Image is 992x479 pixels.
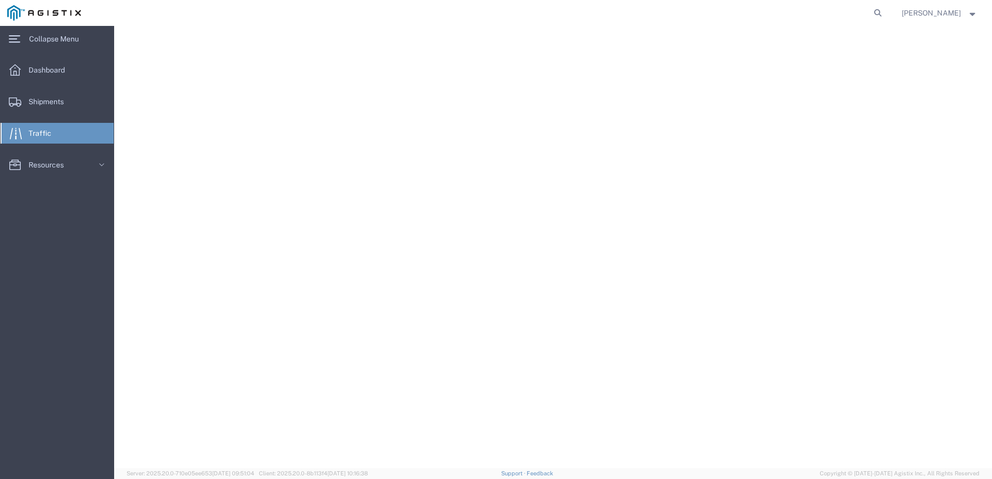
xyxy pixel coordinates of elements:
span: Server: 2025.20.0-710e05ee653 [127,470,254,476]
a: Support [501,470,527,476]
span: Dashboard [29,60,72,80]
span: Copyright © [DATE]-[DATE] Agistix Inc., All Rights Reserved [820,469,980,478]
button: [PERSON_NAME] [901,7,978,19]
span: Resources [29,154,71,175]
a: Resources [1,154,114,175]
span: Collapse Menu [29,29,86,49]
span: [DATE] 09:51:04 [212,470,254,476]
span: Nathan Seeley [902,7,961,19]
img: logo [7,5,81,21]
span: Traffic [29,123,59,144]
a: Shipments [1,91,114,112]
span: Client: 2025.20.0-8b113f4 [259,470,368,476]
a: Feedback [527,470,553,476]
iframe: FS Legacy Container [114,26,992,468]
span: Shipments [29,91,71,112]
a: Traffic [1,123,114,144]
a: Dashboard [1,60,114,80]
span: [DATE] 10:16:38 [327,470,368,476]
